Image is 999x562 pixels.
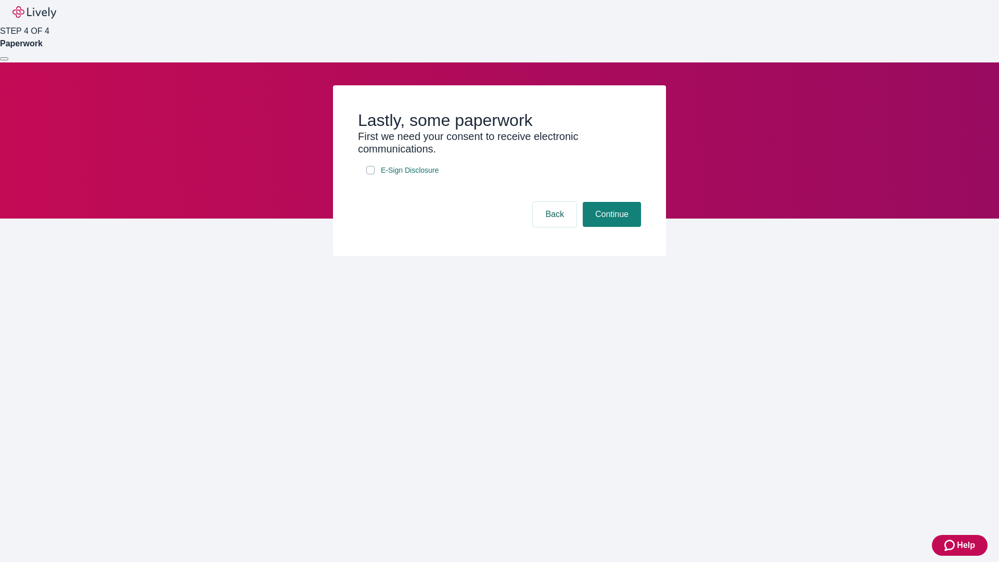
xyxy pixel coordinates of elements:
span: E-Sign Disclosure [381,165,439,176]
span: Help [957,539,975,552]
button: Back [533,202,577,227]
h2: Lastly, some paperwork [358,110,641,130]
a: e-sign disclosure document [379,164,441,177]
h3: First we need your consent to receive electronic communications. [358,130,641,155]
svg: Zendesk support icon [944,539,957,552]
button: Zendesk support iconHelp [932,535,988,556]
img: Lively [12,6,56,19]
button: Continue [583,202,641,227]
